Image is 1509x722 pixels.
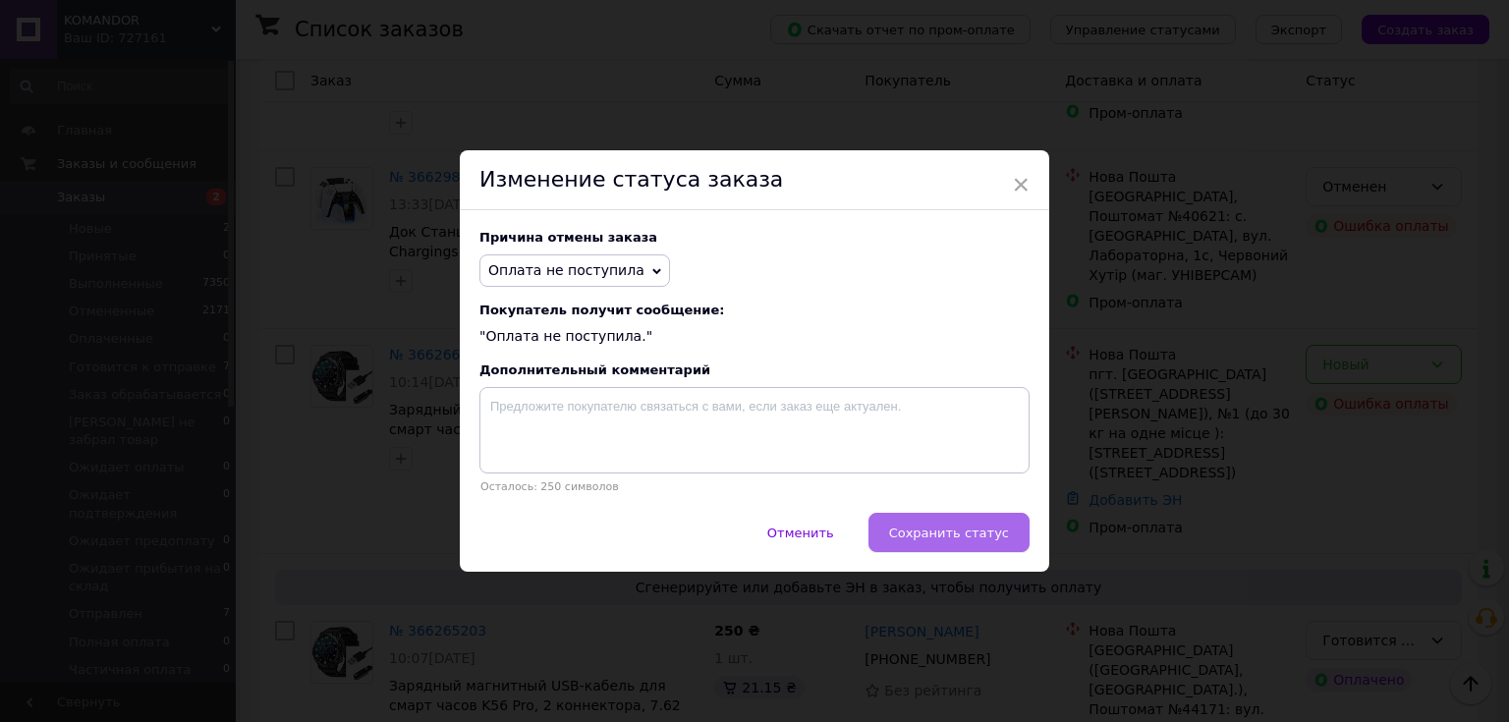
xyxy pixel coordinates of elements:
[479,230,1030,245] div: Причина отмены заказа
[460,150,1049,210] div: Изменение статуса заказа
[479,480,1030,493] p: Осталось: 250 символов
[488,262,644,278] span: Оплата не поступила
[1012,168,1030,201] span: ×
[479,303,1030,317] span: Покупатель получит сообщение:
[767,526,834,540] span: Отменить
[868,513,1030,552] button: Сохранить статус
[747,513,855,552] button: Отменить
[889,526,1009,540] span: Сохранить статус
[479,303,1030,347] div: "Оплата не поступила."
[479,362,1030,377] div: Дополнительный комментарий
